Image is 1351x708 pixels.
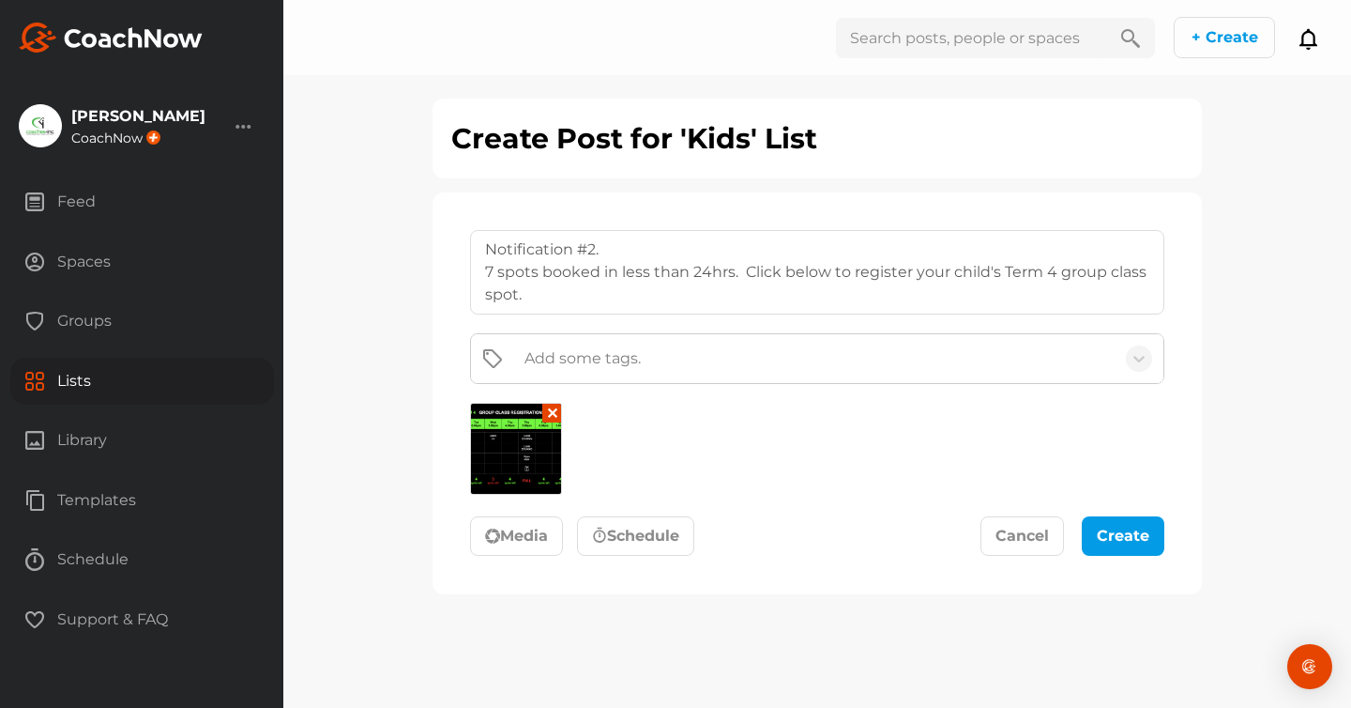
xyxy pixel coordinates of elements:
[1082,516,1164,557] button: Create
[481,347,504,370] img: tags
[470,516,563,557] button: Media
[1287,644,1332,689] div: Open Intercom Messenger
[836,18,1106,58] input: Search posts, people or spaces
[10,298,274,345] div: Groups
[19,23,203,53] img: svg+xml;base64,PHN2ZyB3aWR0aD0iMTk2IiBoZWlnaHQ9IjMyIiB2aWV3Qm94PSIwIDAgMTk2IDMyIiBmaWxsPSJub25lIi...
[9,358,274,418] a: Lists
[10,239,274,285] div: Spaces
[1097,525,1149,547] div: Create
[577,516,694,557] button: Schedule
[10,477,274,524] div: Templates
[9,596,274,656] a: Support & FAQ
[9,298,274,358] a: Groups
[980,516,1064,557] input: Cancel
[10,417,274,464] div: Library
[10,596,274,643] div: Support & FAQ
[10,536,274,583] div: Schedule
[1174,17,1275,58] button: + Create
[9,239,274,299] a: Spaces
[542,404,561,423] button: ✕
[9,417,274,477] a: Library
[20,105,61,146] img: square_99be47b17e67ea3aac278c4582f406fe.jpg
[71,109,205,124] div: [PERSON_NAME]
[9,178,274,239] a: Feed
[10,358,274,405] div: Lists
[524,347,641,370] div: Add some tags.
[10,178,274,225] div: Feed
[451,117,817,160] h1: Create Post for 'Kids' List
[9,477,274,537] a: Templates
[71,131,205,145] div: CoachNow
